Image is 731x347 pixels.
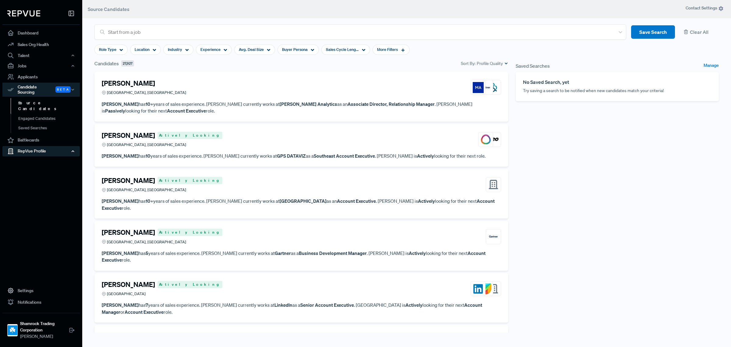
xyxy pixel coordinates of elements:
[20,333,69,340] span: [PERSON_NAME]
[102,101,501,114] p: has years of sales experience. [PERSON_NAME] currently works at as an . [PERSON_NAME] is looking ...
[8,325,17,335] img: Shamrock Trading Corporation
[488,134,499,145] img: Veo Technologies
[102,152,501,159] p: has years of sales experience. [PERSON_NAME] currently works at as a . [PERSON_NAME] is looking f...
[2,71,80,83] a: Applicants
[473,283,484,294] img: LinkedIn
[2,83,80,97] div: Candidate Sourcing
[2,50,80,61] button: Talent
[480,134,491,145] img: Beyond Finance
[102,177,155,184] h4: [PERSON_NAME]
[409,250,426,256] strong: Actively
[2,61,80,71] button: Jobs
[275,250,291,256] strong: Gartner
[280,101,337,107] strong: [PERSON_NAME] Analytics
[99,47,116,52] span: Role Type
[2,27,80,39] a: Dashboard
[480,283,491,294] img: Freshworks
[282,47,308,52] span: Buyer Persona
[2,313,80,342] a: Shamrock Trading CorporationShamrock Trading Corporation[PERSON_NAME]
[102,332,155,340] h4: [PERSON_NAME]
[121,60,134,67] span: 27,927
[146,302,148,308] strong: 7
[55,86,71,93] span: Beta
[102,302,501,315] p: has years of sales experience. [PERSON_NAME] currently works at as a . [GEOGRAPHIC_DATA] is looki...
[200,47,221,52] span: Experience
[102,250,486,263] strong: Account Executive
[102,302,482,315] strong: Account Manager
[146,153,150,159] strong: 10
[523,88,712,94] p: Try saving a search to be notified when new candidates match your criteria!
[157,229,222,236] span: Actively Looking
[473,82,484,93] img: Moody’s Analytics
[418,198,435,204] strong: Actively
[2,83,80,97] button: Candidate Sourcing Beta
[300,302,354,308] strong: Senior Account Executive
[2,296,80,308] a: Notifications
[107,291,146,297] span: [GEOGRAPHIC_DATA]
[277,153,306,159] strong: GPS DATAVIZ
[20,320,69,333] strong: Shamrock Trading Corporation
[102,131,155,139] h4: [PERSON_NAME]
[488,82,499,93] img: Dun & Bradstreet
[377,47,398,52] span: More Filters
[461,60,508,67] div: Sort By:
[102,281,155,288] h4: [PERSON_NAME]
[102,79,155,87] h4: [PERSON_NAME]
[102,198,495,211] strong: Account Executive
[2,146,80,156] button: RepVue Profile
[107,142,186,148] span: [GEOGRAPHIC_DATA], [GEOGRAPHIC_DATA]
[102,228,155,236] h4: [PERSON_NAME]
[488,231,499,242] img: Gartner
[704,62,719,70] a: Manage
[157,177,222,184] span: Actively Looking
[2,285,80,296] a: Settings
[146,198,153,204] strong: 10+
[157,281,222,288] span: Actively Looking
[274,302,292,308] strong: LinkedIn
[102,198,139,204] strong: [PERSON_NAME]
[11,114,88,123] a: Engaged Candidates
[2,39,80,50] a: Sales Org Health
[686,5,724,11] span: Contact Settings
[11,123,88,133] a: Saved Searches
[337,198,376,204] strong: Account Executive
[7,10,40,16] img: RepVue
[239,47,264,52] span: Avg. Deal Size
[516,62,550,70] span: Saved Searches
[299,250,367,256] strong: Business Development Manager
[11,98,88,114] a: Source Candidates
[405,302,422,308] strong: Actively
[167,108,206,114] strong: Account Executive
[94,60,119,67] span: Candidates
[135,47,150,52] span: Location
[146,101,153,107] strong: 10+
[107,90,186,95] span: [GEOGRAPHIC_DATA], [GEOGRAPHIC_DATA]
[168,47,182,52] span: Industry
[102,250,139,256] strong: [PERSON_NAME]
[680,25,719,39] button: Clear All
[157,132,222,139] span: Actively Looking
[326,47,359,52] span: Sales Cycle Length
[348,101,435,107] strong: Associate Director, Relationship Manager
[102,250,501,263] p: has years of sales experience. [PERSON_NAME] currently works at as a . [PERSON_NAME] is looking f...
[480,82,491,93] img: Gartner
[477,60,503,67] span: Profile Quality
[314,153,375,159] strong: Southeast Account Executive
[146,250,148,256] strong: 5
[105,108,125,114] strong: Passively
[102,101,139,107] strong: [PERSON_NAME]
[417,153,434,159] strong: Actively
[88,6,129,12] span: Source Candidates
[102,198,501,211] p: has years of sales experience. [PERSON_NAME] currently works at as an . [PERSON_NAME] is looking ...
[102,153,139,159] strong: [PERSON_NAME]
[125,309,164,315] strong: Account Executive
[523,79,712,85] h6: No Saved Search, yet
[2,134,80,146] a: Battlecards
[631,25,675,39] button: Save Search
[107,187,186,193] span: [GEOGRAPHIC_DATA], [GEOGRAPHIC_DATA]
[102,302,139,308] strong: [PERSON_NAME]
[280,198,327,204] strong: [GEOGRAPHIC_DATA]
